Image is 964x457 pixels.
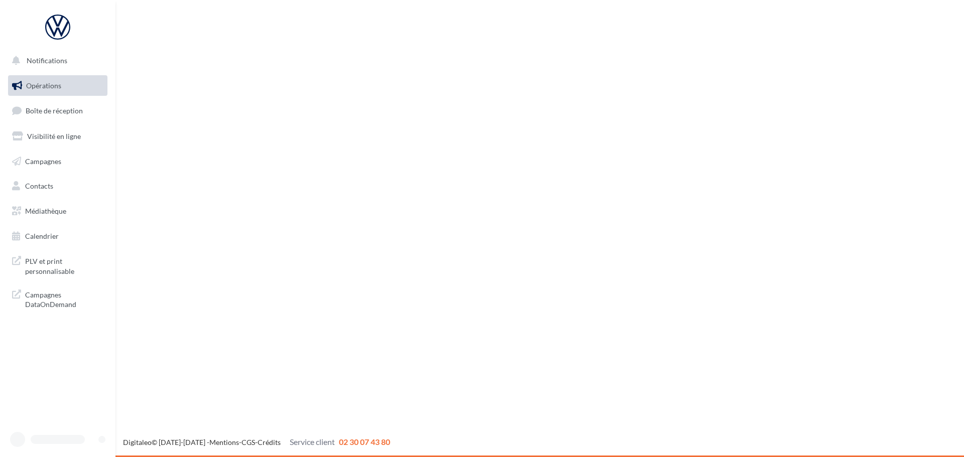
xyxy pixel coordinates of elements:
span: Médiathèque [25,207,66,215]
a: Boîte de réception [6,100,109,121]
span: Notifications [27,56,67,65]
span: Boîte de réception [26,106,83,115]
span: Calendrier [25,232,59,240]
a: PLV et print personnalisable [6,250,109,280]
span: Service client [290,437,335,446]
a: Visibilité en ligne [6,126,109,147]
span: 02 30 07 43 80 [339,437,390,446]
a: Crédits [258,438,281,446]
a: Contacts [6,176,109,197]
a: CGS [242,438,255,446]
span: Campagnes [25,157,61,165]
span: Contacts [25,182,53,190]
a: Opérations [6,75,109,96]
a: Campagnes [6,151,109,172]
span: PLV et print personnalisable [25,254,103,276]
a: Calendrier [6,226,109,247]
button: Notifications [6,50,105,71]
a: Mentions [209,438,239,446]
span: Campagnes DataOnDemand [25,288,103,310]
span: Visibilité en ligne [27,132,81,140]
a: Médiathèque [6,201,109,222]
span: © [DATE]-[DATE] - - - [123,438,390,446]
a: Digitaleo [123,438,152,446]
a: Campagnes DataOnDemand [6,284,109,314]
span: Opérations [26,81,61,90]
